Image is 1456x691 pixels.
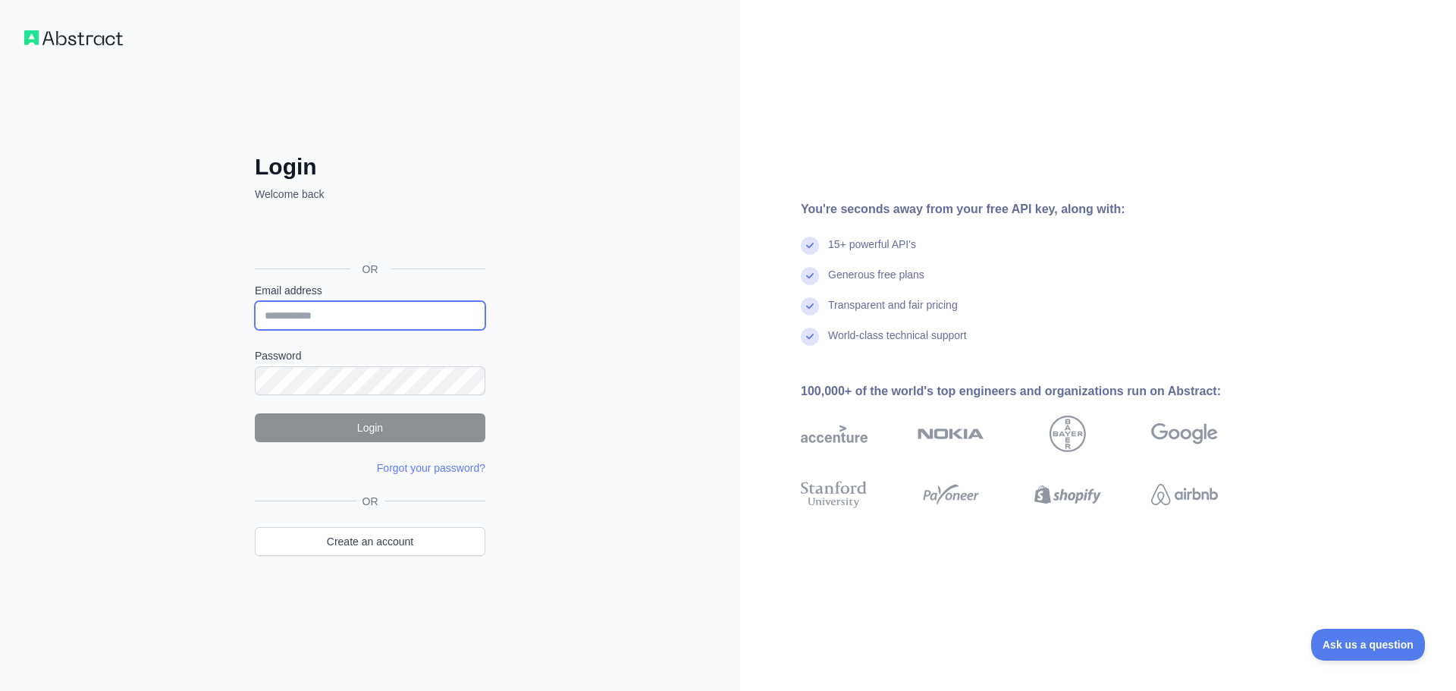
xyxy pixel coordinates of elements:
[1034,478,1101,511] img: shopify
[801,297,819,316] img: check mark
[1151,478,1218,511] img: airbnb
[801,328,819,346] img: check mark
[828,237,916,267] div: 15+ powerful API's
[255,348,485,363] label: Password
[918,416,984,452] img: nokia
[801,237,819,255] img: check mark
[801,267,819,285] img: check mark
[377,462,485,474] a: Forgot your password?
[255,283,485,298] label: Email address
[1311,629,1426,661] iframe: Toggle Customer Support
[801,416,868,452] img: accenture
[356,494,384,509] span: OR
[255,413,485,442] button: Login
[1050,416,1086,452] img: bayer
[801,200,1266,218] div: You're seconds away from your free API key, along with:
[247,218,490,252] iframe: Sign in with Google Button
[828,267,924,297] div: Generous free plans
[801,382,1266,400] div: 100,000+ of the world's top engineers and organizations run on Abstract:
[255,527,485,556] a: Create an account
[255,187,485,202] p: Welcome back
[255,153,485,181] h2: Login
[24,30,123,46] img: Workflow
[828,328,967,358] div: World-class technical support
[828,297,958,328] div: Transparent and fair pricing
[1151,416,1218,452] img: google
[801,478,868,511] img: stanford university
[918,478,984,511] img: payoneer
[350,262,391,277] span: OR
